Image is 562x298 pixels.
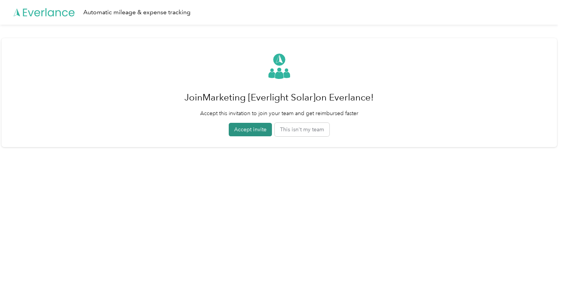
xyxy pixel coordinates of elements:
button: Accept invite [229,123,272,136]
h1: Join Marketing [Everlight Solar] on Everlance! [184,88,374,107]
div: Automatic mileage & expense tracking [83,8,191,17]
iframe: Everlance-gr Chat Button Frame [519,255,562,298]
button: This isn't my team [275,123,329,136]
p: Accept this invitation to join your team and get reimbursed faster [184,109,374,117]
